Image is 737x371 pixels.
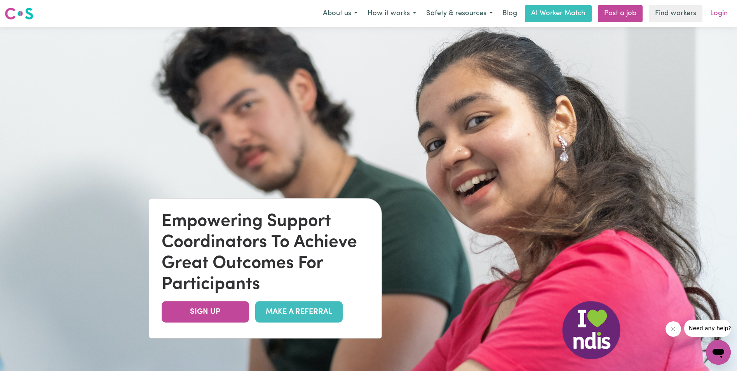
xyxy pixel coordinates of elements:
a: Login [706,5,732,22]
button: How it works [362,5,421,22]
a: Blog [498,5,522,22]
a: Find workers [649,5,702,22]
a: AI Worker Match [525,5,592,22]
iframe: Message from company [684,320,731,337]
button: Safety & resources [421,5,498,22]
a: Post a job [598,5,643,22]
span: Need any help? [5,5,47,12]
iframe: Button to launch messaging window [706,340,731,365]
button: About us [318,5,362,22]
iframe: Close message [666,321,681,337]
img: Careseekers logo [5,7,33,21]
a: SIGN UP [162,301,249,323]
a: MAKE A REFERRAL [255,301,343,323]
div: Empowering Support Coordinators To Achieve Great Outcomes For Participants [162,211,369,295]
a: Careseekers logo [5,5,33,23]
img: NDIS Logo [562,301,620,359]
